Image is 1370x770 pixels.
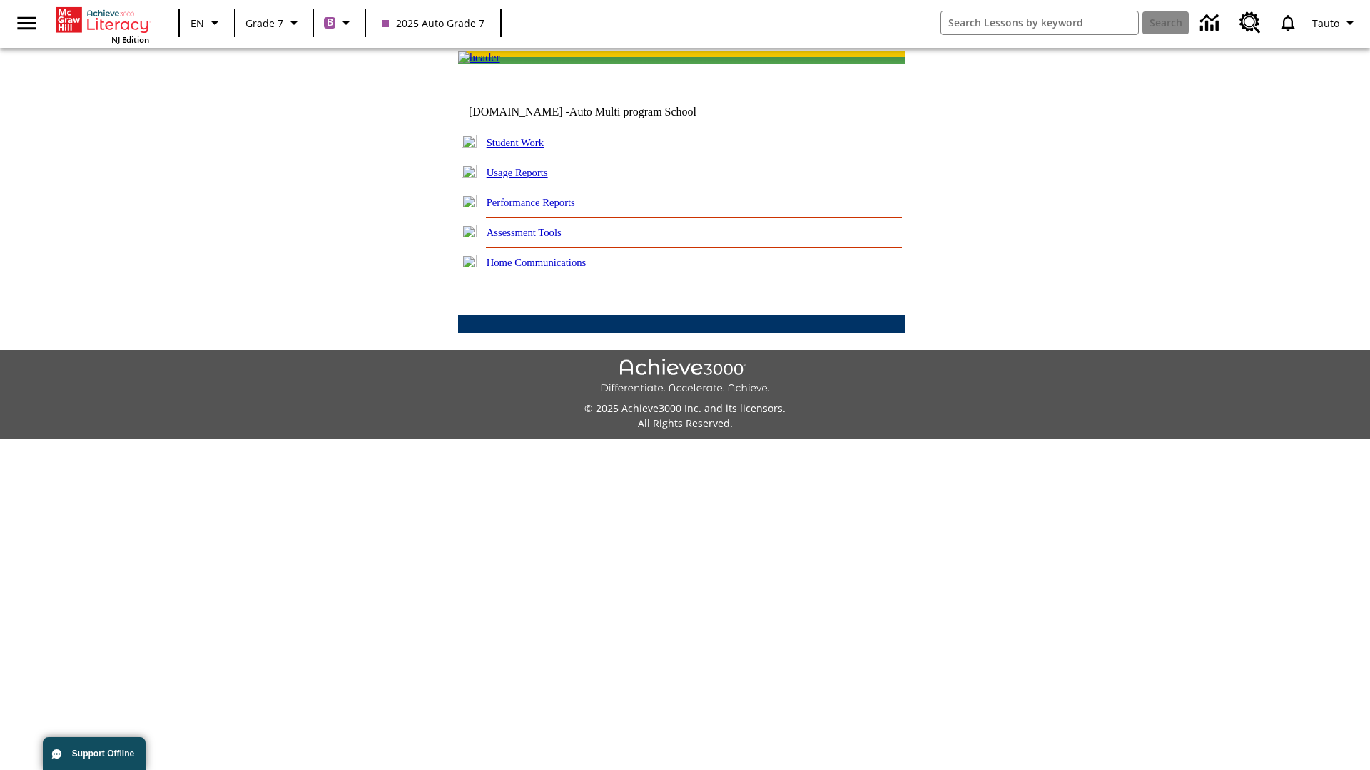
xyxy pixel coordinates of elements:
span: Grade 7 [245,16,283,31]
a: Usage Reports [487,167,548,178]
span: 2025 Auto Grade 7 [382,16,484,31]
a: Performance Reports [487,197,575,208]
img: plus.gif [462,165,477,178]
button: Boost Class color is purple. Change class color [318,10,360,36]
img: plus.gif [462,255,477,267]
button: Profile/Settings [1306,10,1364,36]
span: Support Offline [72,749,134,759]
button: Grade: Grade 7, Select a grade [240,10,308,36]
input: search field [941,11,1138,34]
a: Notifications [1269,4,1306,41]
td: [DOMAIN_NAME] - [469,106,731,118]
div: Home [56,4,149,45]
nobr: Auto Multi program School [569,106,696,118]
span: EN [191,16,204,31]
a: Home Communications [487,257,587,268]
span: B [327,14,333,31]
a: Assessment Tools [487,227,562,238]
span: NJ Edition [111,34,149,45]
a: Student Work [487,137,544,148]
button: Open side menu [6,2,48,44]
img: plus.gif [462,225,477,237]
a: Resource Center, Will open in new tab [1231,4,1269,42]
img: plus.gif [462,135,477,148]
img: plus.gif [462,195,477,207]
span: Tauto [1312,16,1339,31]
button: Language: EN, Select a language [184,10,230,36]
button: Support Offline [43,737,146,770]
a: Data Center [1192,4,1231,43]
img: Achieve3000 Differentiate Accelerate Achieve [600,359,770,395]
img: header [458,51,500,64]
